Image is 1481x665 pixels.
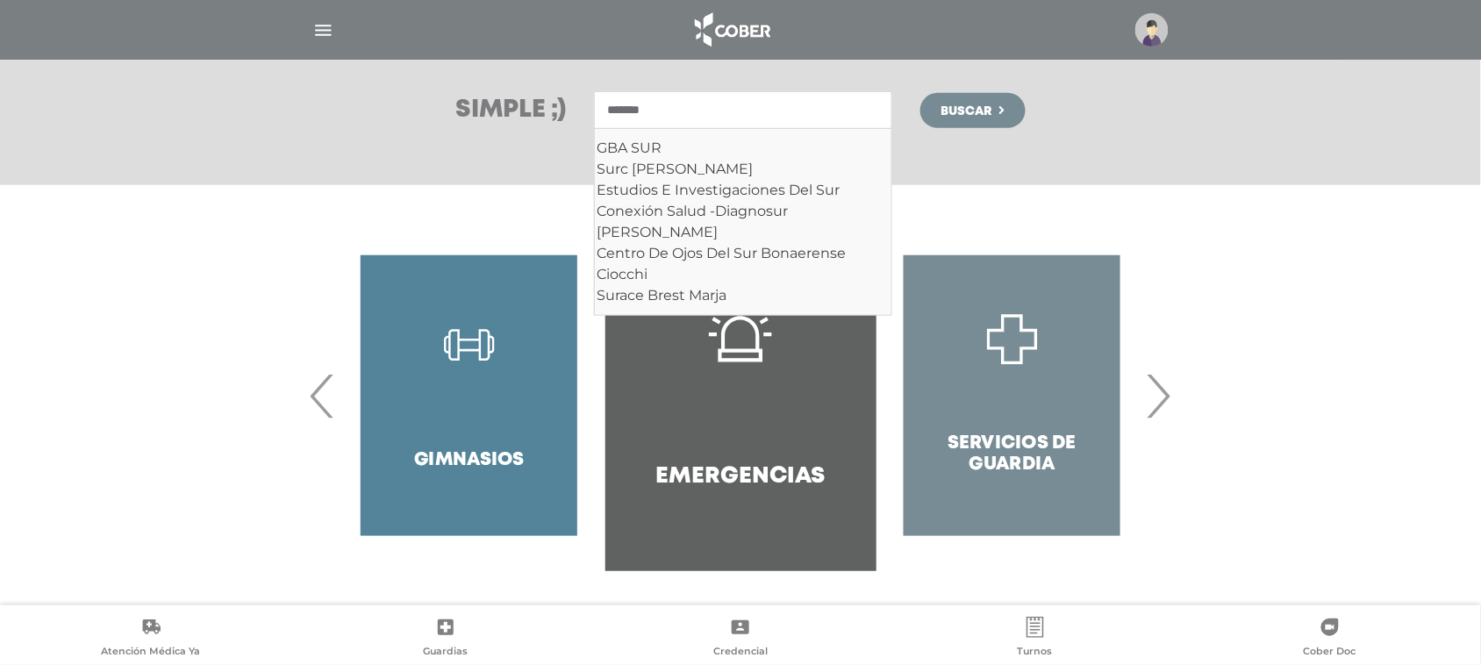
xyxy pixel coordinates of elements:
[1135,13,1169,46] img: profile-placeholder.svg
[4,617,298,661] a: Atención Médica Ya
[312,19,334,41] img: Cober_menu-lines-white.svg
[685,9,777,51] img: logo_cober_home-white.png
[597,285,889,306] div: Surace Brest Marja
[713,645,768,661] span: Credencial
[1018,645,1053,661] span: Turnos
[1304,645,1356,661] span: Cober Doc
[597,138,889,159] div: GBA SUR
[941,105,992,118] span: Buscar
[424,645,469,661] span: Guardias
[305,348,340,443] span: Previous
[102,645,201,661] span: Atención Médica Ya
[597,222,889,243] div: [PERSON_NAME]
[1141,348,1176,443] span: Next
[455,98,566,123] h3: Simple ;)
[888,617,1183,661] a: Turnos
[1183,617,1477,661] a: Cober Doc
[597,159,889,180] div: Surc [PERSON_NAME]
[593,617,888,661] a: Credencial
[597,201,889,222] div: Conexión Salud -Diagnosur
[605,220,876,571] a: Emergencias
[656,463,826,490] h4: Emergencias
[597,243,889,285] div: Centro De Ojos Del Sur Bonaerense Ciocchi
[298,617,593,661] a: Guardias
[597,180,889,201] div: Estudios E Investigaciones Del Sur
[920,93,1026,128] button: Buscar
